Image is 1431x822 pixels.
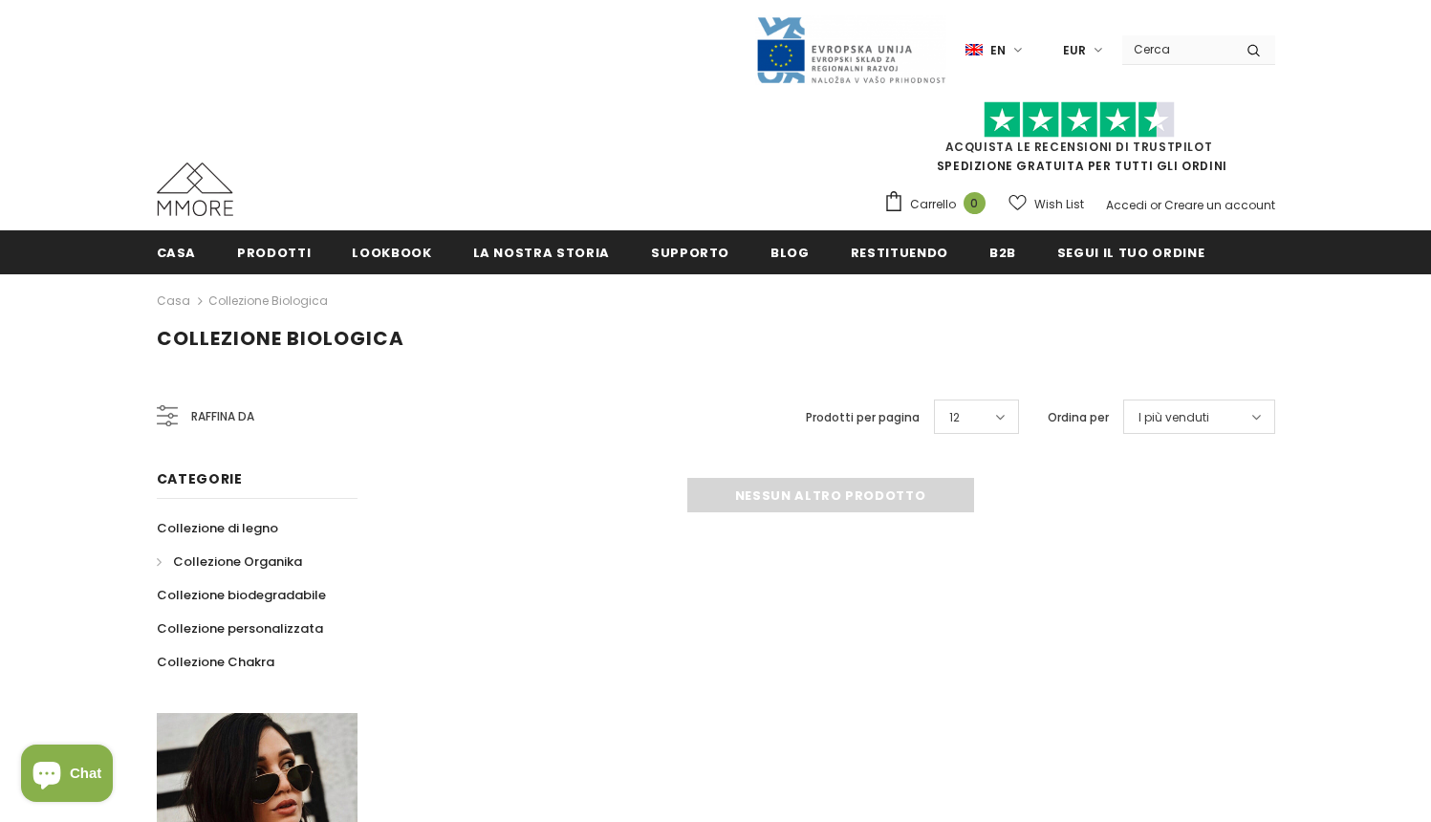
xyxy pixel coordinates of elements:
label: Prodotti per pagina [806,408,920,427]
span: B2B [989,244,1016,262]
span: Casa [157,244,197,262]
a: Segui il tuo ordine [1057,230,1204,273]
inbox-online-store-chat: Shopify online store chat [15,745,119,807]
span: SPEDIZIONE GRATUITA PER TUTTI GLI ORDINI [883,110,1275,174]
span: 12 [949,408,960,427]
a: Javni Razpis [755,41,946,57]
span: I più venduti [1138,408,1209,427]
a: Collezione Organika [157,545,302,578]
label: Ordina per [1048,408,1109,427]
img: Casi MMORE [157,162,233,216]
span: Carrello [910,195,956,214]
a: Prodotti [237,230,311,273]
a: La nostra storia [473,230,610,273]
a: Collezione biologica [208,292,328,309]
span: Blog [770,244,810,262]
span: La nostra storia [473,244,610,262]
a: Acquista le recensioni di TrustPilot [945,139,1213,155]
a: supporto [651,230,729,273]
img: Javni Razpis [755,15,946,85]
a: Collezione personalizzata [157,612,323,645]
a: Wish List [1008,187,1084,221]
a: Collezione Chakra [157,645,274,679]
a: Carrello 0 [883,190,995,219]
a: Restituendo [851,230,948,273]
span: en [990,41,1006,60]
a: Blog [770,230,810,273]
span: Collezione biologica [157,325,404,352]
span: Raffina da [191,406,254,427]
span: Lookbook [352,244,431,262]
input: Search Site [1122,35,1232,63]
span: Collezione di legno [157,519,278,537]
span: Collezione biodegradabile [157,586,326,604]
a: Collezione biodegradabile [157,578,326,612]
a: B2B [989,230,1016,273]
span: EUR [1063,41,1086,60]
span: 0 [964,192,986,214]
span: or [1150,197,1161,213]
span: Collezione personalizzata [157,619,323,638]
span: supporto [651,244,729,262]
span: Collezione Chakra [157,653,274,671]
span: Collezione Organika [173,552,302,571]
span: Restituendo [851,244,948,262]
a: Casa [157,290,190,313]
a: Accedi [1106,197,1147,213]
a: Collezione di legno [157,511,278,545]
img: i-lang-1.png [965,42,983,58]
a: Lookbook [352,230,431,273]
span: Categorie [157,469,243,488]
span: Prodotti [237,244,311,262]
a: Casa [157,230,197,273]
a: Creare un account [1164,197,1275,213]
span: Segui il tuo ordine [1057,244,1204,262]
span: Wish List [1034,195,1084,214]
img: Fidati di Pilot Stars [984,101,1175,139]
